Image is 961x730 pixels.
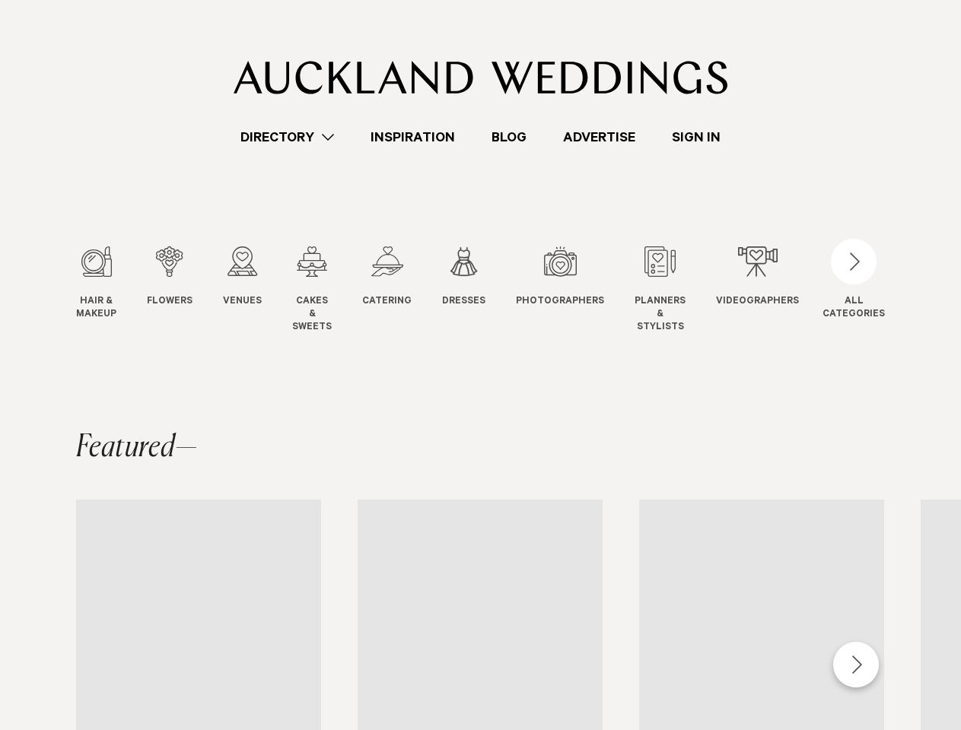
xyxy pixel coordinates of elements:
a: Photographers [516,246,604,309]
a: Directory [222,127,352,148]
a: Flowers [147,246,193,309]
swiper-slide: 6 / 12 [442,246,516,334]
a: Blog [473,127,545,148]
span: Photographers [516,296,604,309]
h2: Featured [76,433,198,463]
a: Sign In [654,127,739,148]
button: ALLCATEGORIES [823,246,885,318]
swiper-slide: 1 / 12 [76,246,147,334]
swiper-slide: 5 / 12 [362,246,442,334]
span: Videographers [716,296,799,309]
a: Hair & Makeup [76,246,116,322]
swiper-slide: 7 / 12 [516,246,635,334]
a: Inspiration [352,127,473,148]
swiper-slide: 2 / 12 [147,246,223,334]
swiper-slide: 4 / 12 [292,246,362,334]
a: Cakes & Sweets [292,246,332,334]
a: Videographers [716,246,799,309]
div: ALL CATEGORIES [823,296,885,322]
swiper-slide: 3 / 12 [223,246,292,334]
a: Dresses [442,246,485,309]
span: Planners & Stylists [635,296,686,334]
span: Cakes & Sweets [292,296,332,334]
span: Hair & Makeup [76,296,116,322]
a: Planners & Stylists [635,246,686,334]
span: Dresses [442,296,485,309]
img: Auckland Weddings Logo [234,61,727,94]
a: Advertise [545,127,654,148]
swiper-slide: 9 / 12 [716,246,829,334]
a: Venues [223,246,262,309]
span: Flowers [147,296,193,309]
swiper-slide: 8 / 12 [635,246,716,334]
span: Venues [223,296,262,309]
span: Catering [362,296,412,309]
a: Catering [362,246,412,309]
